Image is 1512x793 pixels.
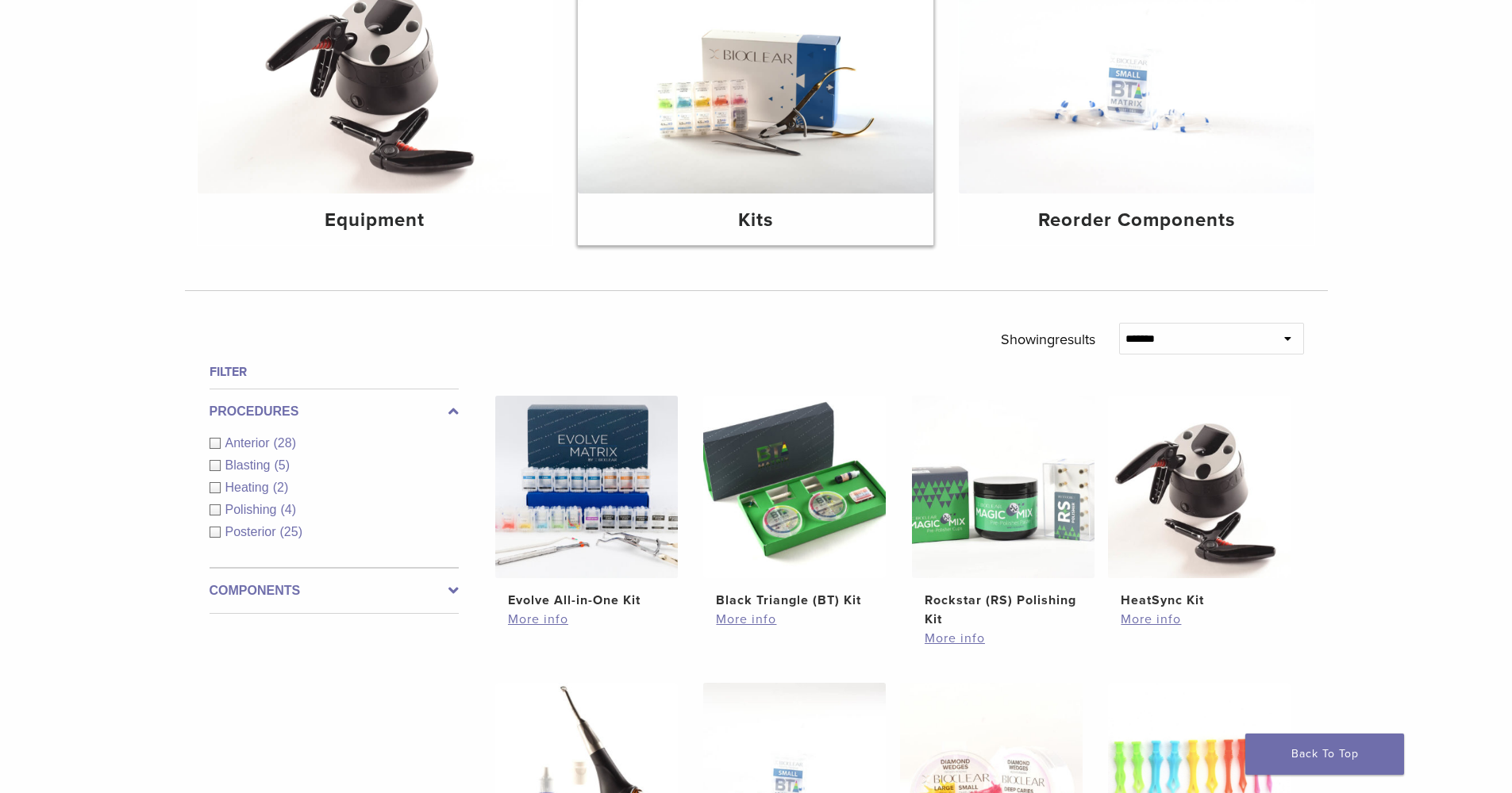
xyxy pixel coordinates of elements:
span: (25) [280,525,302,538]
img: Evolve All-in-One Kit [495,396,678,578]
h4: Equipment [210,206,541,235]
h4: Kits [591,206,921,235]
a: More info [1121,610,1278,629]
span: (5) [274,458,290,472]
span: (28) [274,436,296,450]
a: Rockstar (RS) Polishing KitRockstar (RS) Polishing Kit [911,396,1096,629]
h4: Filter [210,362,459,381]
span: Heating [225,481,273,494]
a: HeatSync KitHeatSync Kit [1107,396,1292,610]
a: Evolve All-in-One KitEvolve All-in-One Kit [494,396,679,610]
h2: HeatSync Kit [1121,591,1278,610]
a: More info [716,610,873,629]
h2: Rockstar (RS) Polishing Kit [925,591,1082,629]
span: Anterior [225,436,274,450]
img: Black Triangle (BT) Kit [703,396,886,578]
a: More info [925,629,1082,648]
p: Showing results [1001,323,1095,356]
a: More info [508,610,665,629]
img: HeatSync Kit [1108,396,1291,578]
h4: Reorder Components [971,206,1302,235]
a: Back To Top [1245,734,1404,775]
h2: Black Triangle (BT) Kit [716,591,873,610]
span: (4) [280,503,296,516]
span: Blasting [225,458,275,472]
label: Components [210,581,459,600]
a: Black Triangle (BT) KitBlack Triangle (BT) Kit [702,396,887,610]
span: Polishing [225,503,281,516]
span: (2) [273,481,289,494]
h2: Evolve All-in-One Kit [508,591,665,610]
img: Rockstar (RS) Polishing Kit [912,396,1095,578]
label: Procedures [210,402,459,421]
span: Posterior [225,525,280,538]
